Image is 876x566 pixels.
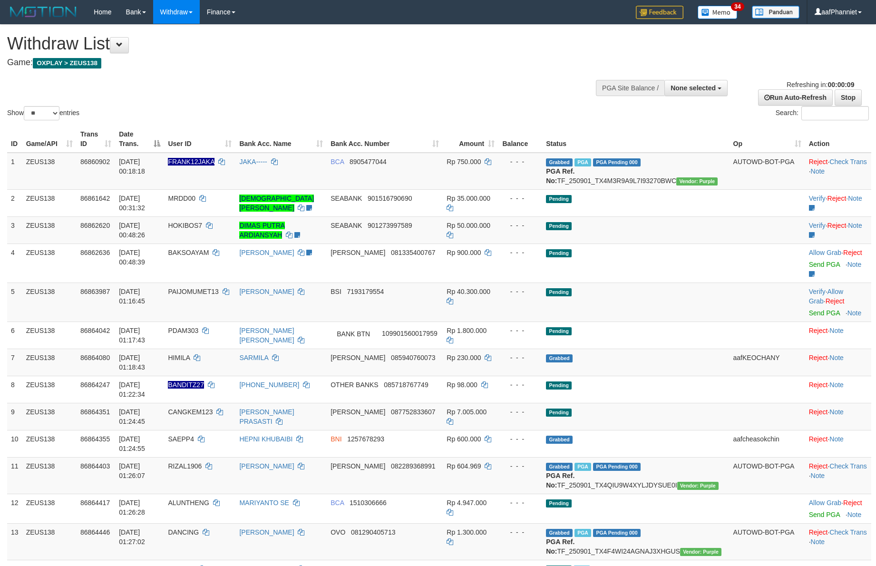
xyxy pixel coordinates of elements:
div: - - - [502,157,538,166]
a: Verify [809,288,826,295]
div: - - - [502,527,538,537]
th: Action [805,126,871,153]
th: User ID: activate to sort column ascending [164,126,235,153]
a: Reject [843,499,862,507]
td: ZEUS138 [22,376,77,403]
button: None selected [664,80,728,96]
td: 2 [7,189,22,216]
span: Copy 081290405713 to clipboard [351,528,395,536]
th: Status [542,126,729,153]
span: Marked by aafpengsreynich [574,158,591,166]
span: CANGKEM123 [168,408,213,416]
span: Copy 7193179554 to clipboard [347,288,384,295]
span: · [809,249,843,256]
span: Marked by aafanarl [574,529,591,537]
a: Reject [809,381,828,389]
span: BCA [331,158,344,166]
div: - - - [502,287,538,296]
span: Copy 087752833607 to clipboard [391,408,435,416]
span: Pending [546,222,572,230]
td: AUTOWD-BOT-PGA [730,523,805,560]
a: Note [848,195,862,202]
span: Rp 750.000 [447,158,481,166]
span: PGA Pending [593,158,641,166]
span: Copy 1510306666 to clipboard [350,499,387,507]
span: [DATE] 01:22:34 [119,381,145,398]
span: None selected [671,84,716,92]
span: [DATE] 00:31:32 [119,195,145,212]
span: Vendor URL: https://trx4.1velocity.biz [677,482,719,490]
td: · [805,430,871,457]
span: Copy 901273997589 to clipboard [368,222,412,229]
a: Note [811,538,825,546]
td: 5 [7,283,22,322]
span: Pending [546,195,572,203]
td: ZEUS138 [22,349,77,376]
th: Op: activate to sort column ascending [730,126,805,153]
td: ZEUS138 [22,403,77,430]
span: Copy 085940760073 to clipboard [391,354,435,361]
td: ZEUS138 [22,322,77,349]
span: ALUNTHENG [168,499,209,507]
span: Grabbed [546,529,573,537]
a: Note [829,381,844,389]
span: [DATE] 00:48:39 [119,249,145,266]
a: Reject [809,462,828,470]
span: 86864351 [80,408,110,416]
span: HOKIBOS7 [168,222,202,229]
td: ZEUS138 [22,189,77,216]
a: Run Auto-Refresh [758,89,833,106]
strong: 00:00:09 [827,81,854,88]
th: Amount: activate to sort column ascending [443,126,498,153]
span: [DATE] 01:24:45 [119,408,145,425]
span: BAKSOAYAM [168,249,209,256]
label: Search: [776,106,869,120]
a: Note [848,222,862,229]
a: Reject [843,249,862,256]
span: · [809,499,843,507]
td: 1 [7,153,22,190]
td: · [805,349,871,376]
a: HEPNI KHUBAIBI [239,435,292,443]
span: Copy 085718767749 to clipboard [384,381,428,389]
span: PGA Pending [593,463,641,471]
th: Date Trans.: activate to sort column descending [115,126,164,153]
span: Rp 4.947.000 [447,499,487,507]
span: 86864042 [80,327,110,334]
span: Rp 600.000 [447,435,481,443]
td: TF_250901_TX4M3R9A9L7I93270BWC [542,153,729,190]
span: Grabbed [546,354,573,362]
a: Check Trans [829,462,867,470]
span: Refreshing in: [787,81,854,88]
span: Rp 50.000.000 [447,222,490,229]
td: · · [805,457,871,494]
span: Marked by aafchomsokheang [574,463,591,471]
a: [PERSON_NAME] [PERSON_NAME] [239,327,294,344]
img: Feedback.jpg [636,6,683,19]
span: Copy 8905477044 to clipboard [350,158,387,166]
th: Bank Acc. Name: activate to sort column ascending [235,126,327,153]
a: Reject [809,158,828,166]
span: Rp 1.300.000 [447,528,487,536]
td: 13 [7,523,22,560]
a: JAKA----- [239,158,267,166]
a: Verify [809,222,826,229]
a: Note [811,167,825,175]
span: BCA [331,499,344,507]
a: Check Trans [829,528,867,536]
span: 86862620 [80,222,110,229]
a: Reject [827,222,847,229]
span: SAEPP4 [168,435,194,443]
td: · [805,322,871,349]
a: Send PGA [809,511,840,518]
a: [DEMOGRAPHIC_DATA][PERSON_NAME] [239,195,314,212]
td: aafKEOCHANY [730,349,805,376]
a: Allow Grab [809,249,841,256]
td: ZEUS138 [22,283,77,322]
a: Send PGA [809,261,840,268]
a: [PERSON_NAME] [239,528,294,536]
span: [DATE] 01:27:02 [119,528,145,546]
span: Pending [546,409,572,417]
td: 4 [7,244,22,283]
td: ZEUS138 [22,216,77,244]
